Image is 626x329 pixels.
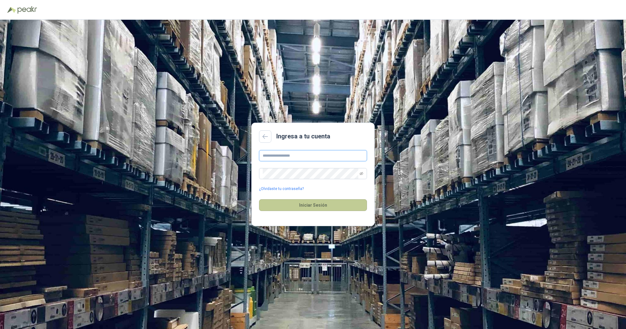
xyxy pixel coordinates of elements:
img: Peakr [17,6,37,14]
h2: Ingresa a tu cuenta [276,132,330,141]
span: eye-invisible [360,172,363,175]
a: ¿Olvidaste tu contraseña? [259,186,304,192]
img: Logo [7,7,16,13]
button: Iniciar Sesión [259,199,367,211]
